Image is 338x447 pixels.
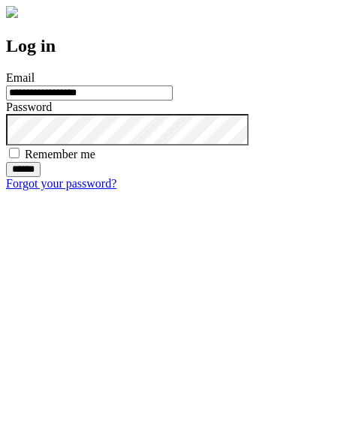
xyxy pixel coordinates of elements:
a: Forgot your password? [6,177,116,190]
label: Remember me [25,148,95,160]
label: Password [6,100,52,113]
label: Email [6,71,35,84]
img: logo-4e3dc11c47720685a147b03b5a06dd966a58ff35d612b21f08c02c0306f2b779.png [6,6,18,18]
h2: Log in [6,36,332,56]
